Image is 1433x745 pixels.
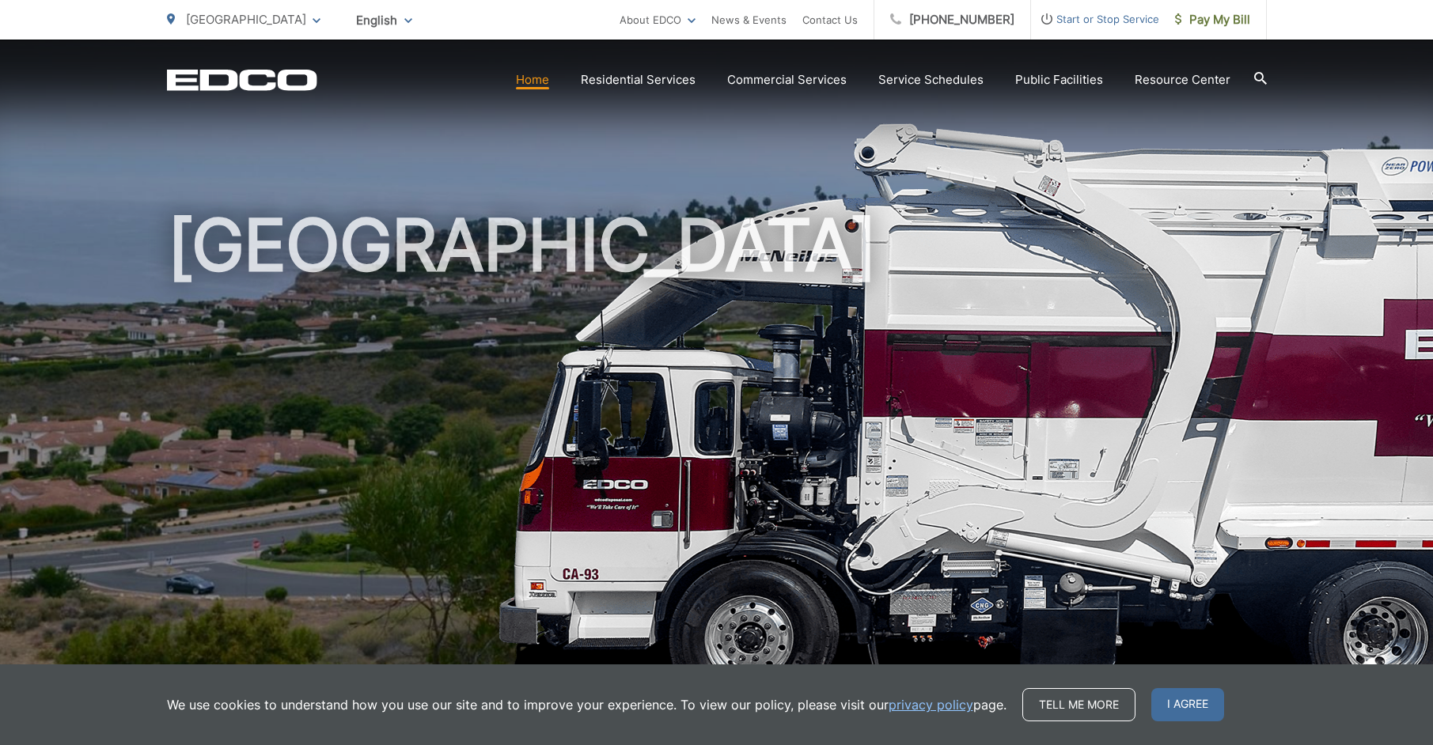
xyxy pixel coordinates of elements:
p: We use cookies to understand how you use our site and to improve your experience. To view our pol... [167,695,1007,714]
span: [GEOGRAPHIC_DATA] [186,12,306,27]
a: Home [516,70,549,89]
span: I agree [1151,688,1224,721]
a: Public Facilities [1015,70,1103,89]
a: Service Schedules [878,70,984,89]
span: English [344,6,424,34]
a: Commercial Services [727,70,847,89]
a: Resource Center [1135,70,1230,89]
span: Pay My Bill [1175,10,1250,29]
a: Residential Services [581,70,696,89]
a: Contact Us [802,10,858,29]
a: News & Events [711,10,787,29]
a: Tell me more [1022,688,1135,721]
a: privacy policy [889,695,973,714]
a: EDCD logo. Return to the homepage. [167,69,317,91]
a: About EDCO [620,10,696,29]
h1: [GEOGRAPHIC_DATA] [167,206,1267,706]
